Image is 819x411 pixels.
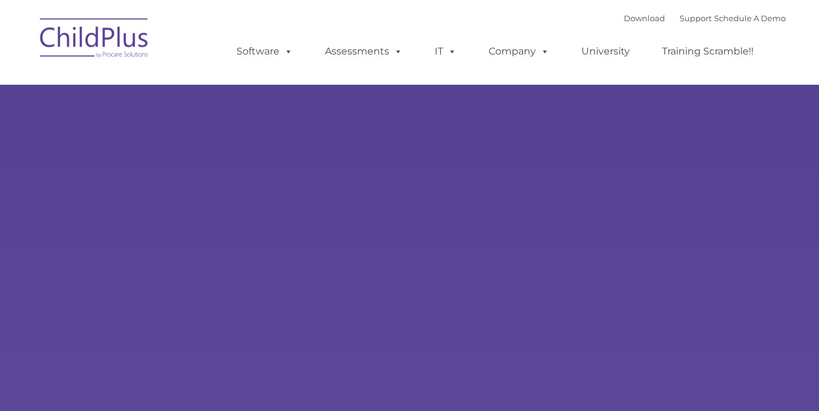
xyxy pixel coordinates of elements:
[423,39,469,64] a: IT
[714,13,786,23] a: Schedule A Demo
[476,39,561,64] a: Company
[650,39,766,64] a: Training Scramble!!
[624,13,786,23] font: |
[224,39,305,64] a: Software
[569,39,642,64] a: University
[624,13,665,23] a: Download
[680,13,712,23] a: Support
[313,39,415,64] a: Assessments
[34,10,155,70] img: ChildPlus by Procare Solutions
